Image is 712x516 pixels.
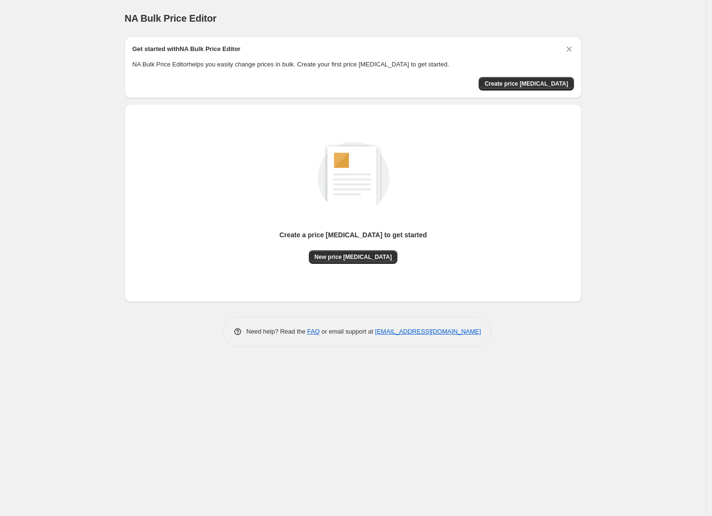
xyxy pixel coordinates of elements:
button: Create price change job [479,77,574,90]
a: [EMAIL_ADDRESS][DOMAIN_NAME] [375,328,481,335]
span: NA Bulk Price Editor [125,13,216,24]
button: Dismiss card [564,44,574,54]
span: New price [MEDICAL_DATA] [315,253,392,261]
span: Create price [MEDICAL_DATA] [484,80,568,88]
span: or email support at [320,328,375,335]
p: NA Bulk Price Editor helps you easily change prices in bulk. Create your first price [MEDICAL_DAT... [132,60,574,69]
p: Create a price [MEDICAL_DATA] to get started [280,230,427,240]
button: New price [MEDICAL_DATA] [309,250,398,264]
a: FAQ [307,328,320,335]
h2: Get started with NA Bulk Price Editor [132,44,241,54]
span: Need help? Read the [246,328,307,335]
